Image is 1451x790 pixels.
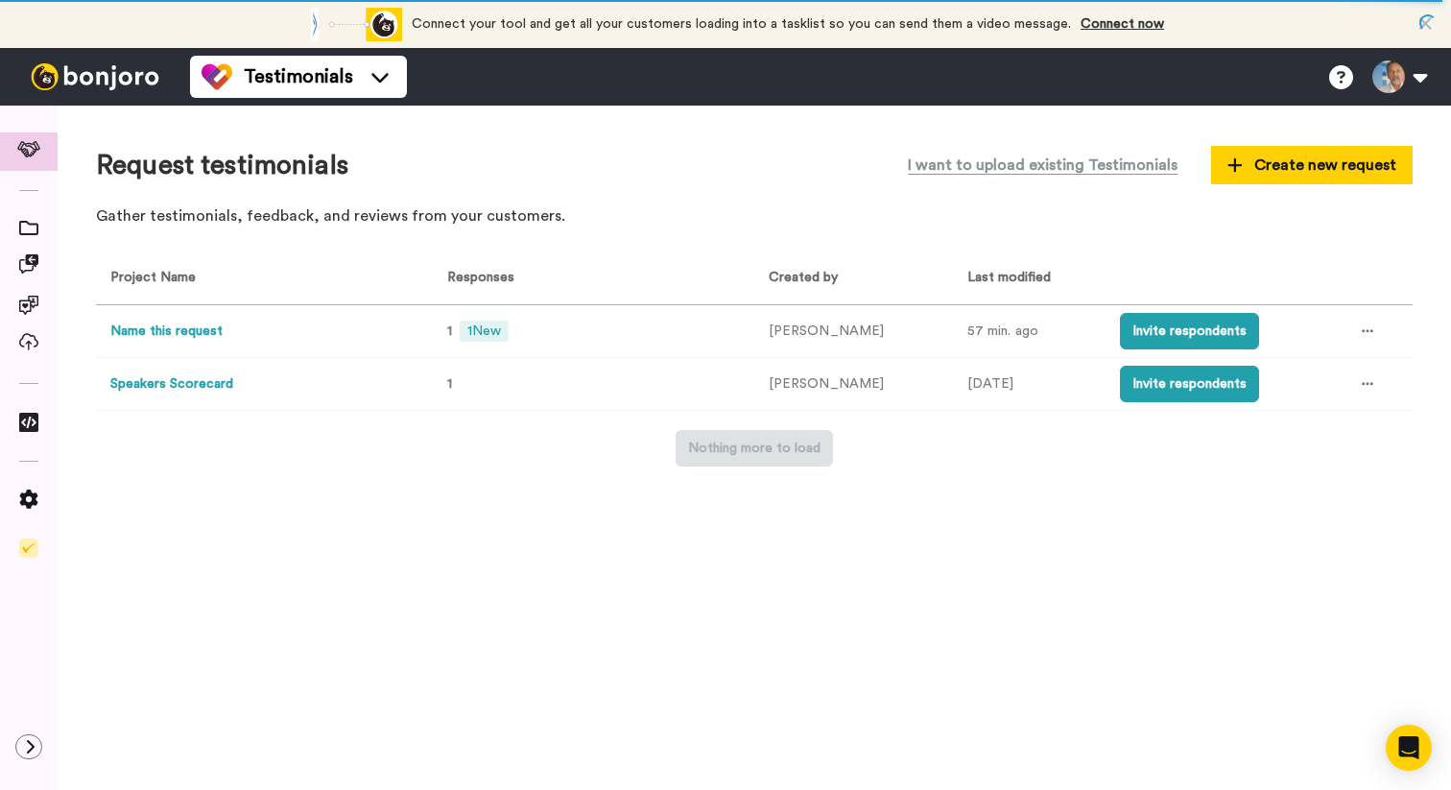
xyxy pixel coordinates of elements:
[244,63,353,90] span: Testimonials
[676,430,833,467] button: Nothing more to load
[754,358,953,411] td: [PERSON_NAME]
[953,305,1106,358] td: 57 min. ago
[1081,17,1164,31] a: Connect now
[754,305,953,358] td: [PERSON_NAME]
[297,8,402,41] div: animation
[908,154,1177,177] span: I want to upload existing Testimonials
[1120,366,1259,402] button: Invite respondents
[96,151,348,180] h1: Request testimonials
[447,377,452,391] span: 1
[23,63,167,90] img: bj-logo-header-white.svg
[110,322,223,342] button: Name this request
[754,252,953,305] th: Created by
[1211,146,1413,184] button: Create new request
[412,17,1071,31] span: Connect your tool and get all your customers loading into a tasklist so you can send them a video...
[460,321,509,342] span: 1 New
[893,144,1192,186] button: I want to upload existing Testimonials
[19,539,38,558] img: Checklist.svg
[202,61,232,92] img: tm-color.svg
[440,271,514,284] span: Responses
[110,374,233,395] button: Speakers Scorecard
[1120,313,1259,349] button: Invite respondents
[953,252,1106,305] th: Last modified
[1227,154,1396,177] span: Create new request
[953,358,1106,411] td: [DATE]
[447,324,452,338] span: 1
[96,205,1413,227] p: Gather testimonials, feedback, and reviews from your customers.
[1386,725,1432,771] div: Open Intercom Messenger
[96,252,425,305] th: Project Name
